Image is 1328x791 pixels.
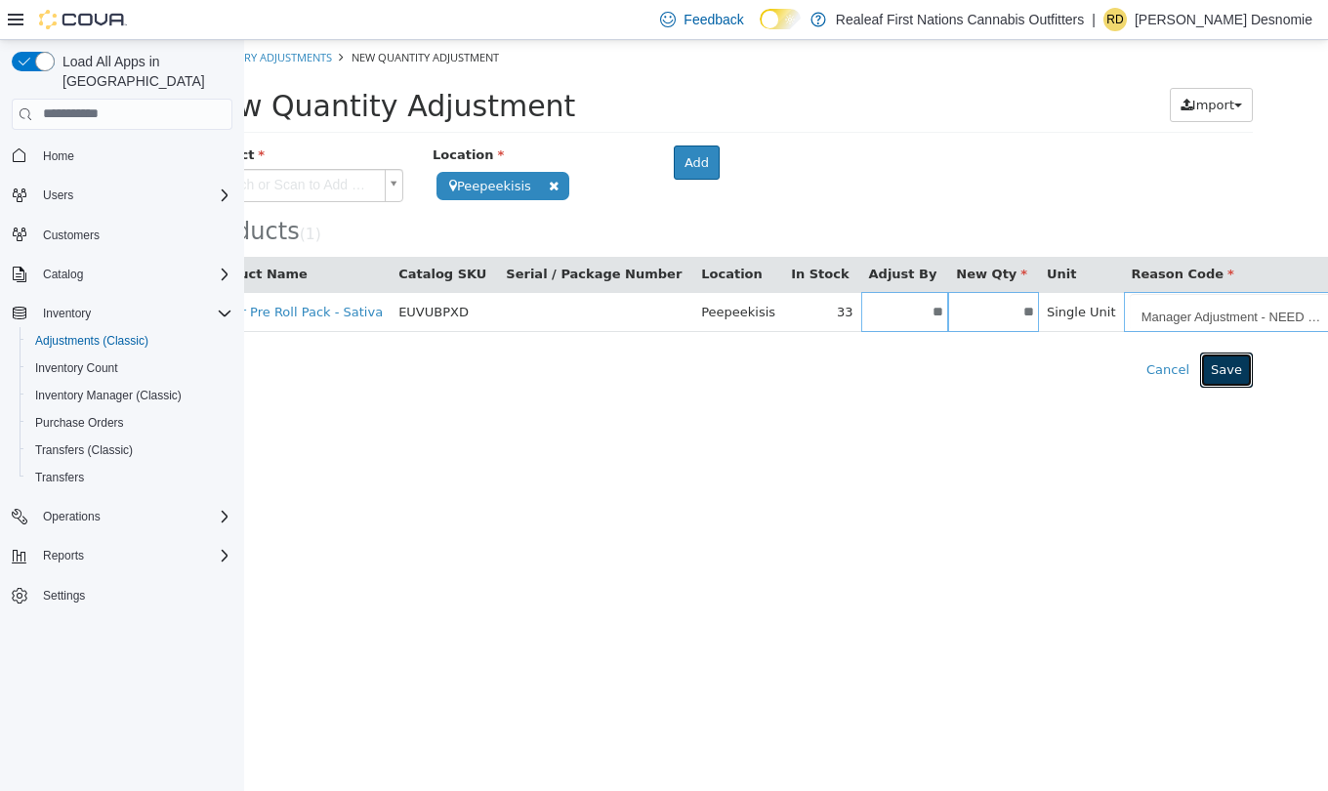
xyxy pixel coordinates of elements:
[20,464,240,491] button: Transfers
[4,261,240,288] button: Catalog
[888,227,990,241] span: Reason Code
[4,503,240,530] button: Operations
[39,10,127,29] img: Cova
[35,544,232,567] span: Reports
[1106,8,1123,31] span: RD
[35,224,107,247] a: Customers
[27,438,232,462] span: Transfers (Classic)
[35,144,232,168] span: Home
[107,10,255,24] span: New Quantity Adjustment
[547,225,608,244] button: In Stock
[43,588,85,604] span: Settings
[4,300,240,327] button: Inventory
[35,302,99,325] button: Inventory
[956,312,1009,348] button: Save
[625,225,697,244] button: Adjust By
[27,411,132,435] a: Purchase Orders
[27,466,92,489] a: Transfers
[35,263,232,286] span: Catalog
[56,186,77,203] small: ( )
[35,388,182,403] span: Inventory Manager (Classic)
[430,105,476,141] button: Add
[35,145,82,168] a: Home
[4,182,240,209] button: Users
[539,252,616,292] td: 33
[35,302,232,325] span: Inventory
[836,8,1084,31] p: Realeaf First Nations Cannabis Outfitters
[35,470,84,485] span: Transfers
[43,228,100,243] span: Customers
[886,254,1118,291] a: Manager Adjustment - NEED REASON
[43,267,83,282] span: Catalog
[35,505,108,528] button: Operations
[948,58,990,72] span: Import
[27,411,232,435] span: Purchase Orders
[27,466,232,489] span: Transfers
[35,184,81,207] button: Users
[886,254,1093,293] span: Manager Adjustment - NEED REASON
[20,382,240,409] button: Inventory Manager (Classic)
[27,438,141,462] a: Transfers (Classic)
[35,544,92,567] button: Reports
[20,409,240,437] button: Purchase Orders
[457,225,521,244] button: Location
[146,252,254,292] td: EUVUBPXD
[35,333,148,349] span: Adjustments (Classic)
[712,227,783,241] span: New Qty
[35,360,118,376] span: Inventory Count
[760,29,761,30] span: Dark Mode
[35,223,232,247] span: Customers
[43,548,84,563] span: Reports
[35,583,232,607] span: Settings
[20,437,240,464] button: Transfers (Classic)
[4,221,240,249] button: Customers
[262,225,441,244] button: Serial / Package Number
[4,142,240,170] button: Home
[35,415,124,431] span: Purchase Orders
[35,584,93,607] a: Settings
[154,225,246,244] button: Catalog SKU
[27,384,232,407] span: Inventory Manager (Classic)
[892,312,956,348] button: Cancel
[35,184,232,207] span: Users
[43,509,101,524] span: Operations
[926,48,1009,83] button: Import
[35,442,133,458] span: Transfers (Classic)
[35,263,91,286] button: Catalog
[43,187,73,203] span: Users
[1103,8,1127,31] div: Robert Desnomie
[27,356,126,380] a: Inventory Count
[43,306,91,321] span: Inventory
[43,148,74,164] span: Home
[4,542,240,569] button: Reports
[192,132,325,160] span: Peepeekisis
[20,354,240,382] button: Inventory Count
[1135,8,1312,31] p: [PERSON_NAME] Desnomie
[457,265,531,279] span: Peepeekisis
[1092,8,1096,31] p: |
[803,225,836,244] button: Unit
[12,134,232,661] nav: Complex example
[27,329,156,353] a: Adjustments (Classic)
[4,581,240,609] button: Settings
[803,265,872,279] span: Single Unit
[760,9,801,29] input: Dark Mode
[35,505,232,528] span: Operations
[27,329,232,353] span: Adjustments (Classic)
[62,186,71,203] span: 1
[188,107,260,122] span: Location
[55,52,232,91] span: Load All Apps in [GEOGRAPHIC_DATA]
[27,356,232,380] span: Inventory Count
[20,327,240,354] button: Adjustments (Classic)
[684,10,743,29] span: Feedback
[27,384,189,407] a: Inventory Manager (Classic)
